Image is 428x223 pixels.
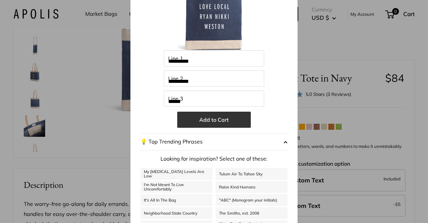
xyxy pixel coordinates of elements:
button: Add to Cart [177,112,251,128]
button: 💡 Top Trending Phrases [140,133,288,151]
p: Looking for inspiration? Select one of these: [140,154,288,164]
a: I'm Not Meant To Live Uncomfortably [140,181,212,193]
a: My [MEDICAL_DATA] Levels Are Low [140,168,212,180]
a: "ABC" (Monogram your initials) [216,194,288,206]
a: The Smiths, est. 2008 [216,207,288,219]
a: Tulum Air To Tahoe Sky [216,168,288,180]
a: Neighborhood State Country [140,207,212,219]
a: It's All In The Bag [140,194,212,206]
a: Raise Kind Humans [216,181,288,193]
